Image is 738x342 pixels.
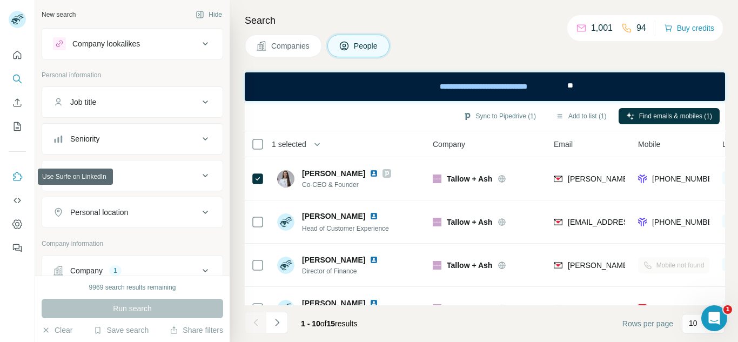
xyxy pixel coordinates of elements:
span: Head of Customer Experience [302,225,389,232]
span: Tallow + Ash [447,173,492,184]
span: [PERSON_NAME] [302,168,365,179]
button: Navigate to next page [266,312,288,333]
button: Share filters [170,325,223,336]
img: Logo of Tallow + Ash [433,304,441,313]
iframe: Intercom live chat [701,305,727,331]
span: [PHONE_NUMBER] [652,175,720,183]
span: Mobile [638,139,660,150]
div: Job title [70,97,96,108]
span: Tallow + Ash [447,217,492,227]
span: People [354,41,379,51]
button: Enrich CSV [9,93,26,112]
img: Avatar [277,170,294,187]
span: Tallow + Ash [447,260,492,271]
span: Company [433,139,465,150]
span: Lists [722,139,738,150]
span: results [301,319,357,328]
div: 1 [109,266,122,276]
p: 94 [636,22,646,35]
span: 1 [723,305,732,314]
button: Buy credits [664,21,714,36]
span: Email [554,139,573,150]
button: Company1 [42,258,223,284]
div: Personal location [70,207,128,218]
img: Avatar [277,257,294,274]
img: provider findymail logo [554,303,562,314]
span: Find emails & mobiles (1) [639,111,712,121]
div: Department [70,170,110,181]
button: Use Surfe on LinkedIn [9,167,26,186]
span: of [320,319,327,328]
img: LinkedIn logo [370,299,378,307]
button: Feedback [9,238,26,258]
span: Co-CEO & Founder [302,180,391,190]
div: Seniority [70,133,99,144]
img: provider prospeo logo [638,303,647,314]
img: provider forager logo [638,173,647,184]
img: LinkedIn logo [370,256,378,264]
button: Sync to Pipedrive (1) [455,108,544,124]
span: [PHONE_NUMBER] [652,304,720,313]
div: 9969 search results remaining [89,283,176,292]
h4: Search [245,13,725,28]
span: Director of Finance [302,266,383,276]
div: Company [70,265,103,276]
span: Rows per page [622,318,673,329]
button: Add to list (1) [548,108,614,124]
img: provider findymail logo [554,217,562,227]
button: Personal location [42,199,223,225]
div: Company lookalikes [72,38,140,49]
button: Search [9,69,26,89]
button: Hide [188,6,230,23]
span: 15 [327,319,336,328]
span: [EMAIL_ADDRESS][DOMAIN_NAME] [568,218,696,226]
span: 1 - 10 [301,319,320,328]
img: Avatar [277,300,294,317]
button: Company lookalikes [42,31,223,57]
span: 1 selected [272,139,306,150]
img: LinkedIn logo [370,212,378,220]
span: [PERSON_NAME] [302,211,365,222]
p: Company information [42,239,223,249]
p: 10 [689,318,697,328]
img: Logo of Tallow + Ash [433,175,441,183]
p: Personal information [42,70,223,80]
button: Job title [42,89,223,115]
span: [PHONE_NUMBER] [652,218,720,226]
img: Logo of Tallow + Ash [433,261,441,270]
span: Companies [271,41,311,51]
button: Quick start [9,45,26,65]
button: Department [42,163,223,189]
span: [PERSON_NAME] [302,298,365,309]
button: Save search [93,325,149,336]
img: provider findymail logo [554,260,562,271]
button: Seniority [42,126,223,152]
p: 1,001 [591,22,613,35]
button: Find emails & mobiles (1) [619,108,720,124]
button: Use Surfe API [9,191,26,210]
button: Dashboard [9,214,26,234]
img: provider forager logo [638,217,647,227]
div: New search [42,10,76,19]
img: provider findymail logo [554,173,562,184]
iframe: Banner [245,72,725,101]
span: Tallow + Ash [447,303,492,314]
span: [PERSON_NAME] [302,254,365,265]
img: LinkedIn logo [370,169,378,178]
img: Logo of Tallow + Ash [433,218,441,226]
button: Clear [42,325,72,336]
img: Avatar [277,213,294,231]
button: My lists [9,117,26,136]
